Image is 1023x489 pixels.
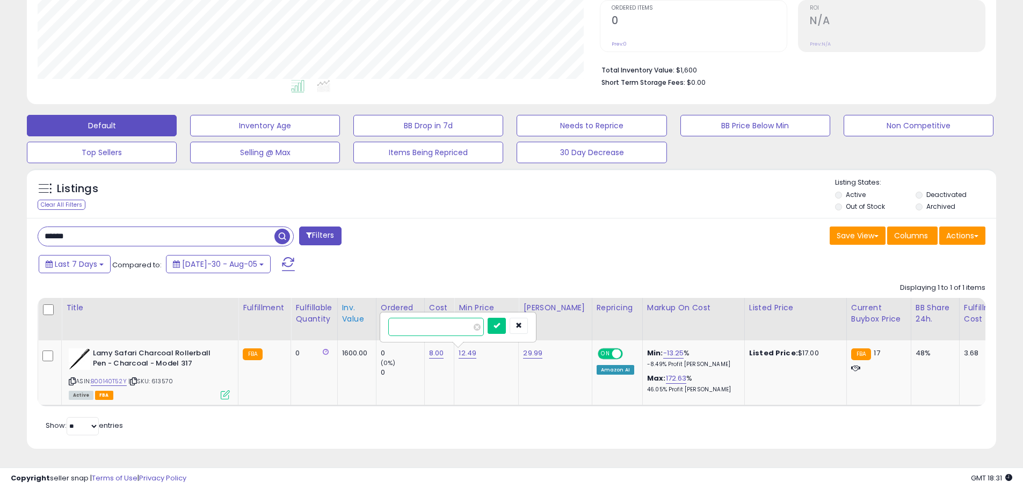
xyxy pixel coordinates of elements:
[599,349,612,359] span: ON
[182,259,257,269] span: [DATE]-30 - Aug-05
[27,142,177,163] button: Top Sellers
[243,302,286,313] div: Fulfillment
[601,65,674,75] b: Total Inventory Value:
[663,348,684,359] a: -13.25
[95,391,113,400] span: FBA
[601,78,685,87] b: Short Term Storage Fees:
[342,348,368,358] div: 1600.00
[523,302,587,313] div: [PERSON_NAME]
[835,178,996,188] p: Listing States:
[139,473,186,483] a: Privacy Policy
[429,348,444,359] a: 8.00
[299,227,341,245] button: Filters
[647,348,663,358] b: Min:
[887,227,938,245] button: Columns
[810,5,985,11] span: ROI
[597,302,638,313] div: Repricing
[666,373,687,384] a: 172.63
[612,14,787,29] h2: 0
[647,373,666,383] b: Max:
[647,374,736,393] div: %
[92,473,137,483] a: Terms of Use
[381,368,424,377] div: 0
[647,386,736,393] p: 46.05% Profit [PERSON_NAME]
[971,473,1012,483] span: 2025-08-13 18:31 GMT
[190,115,340,136] button: Inventory Age
[39,255,111,273] button: Last 7 Days
[517,142,666,163] button: 30 Day Decrease
[190,142,340,163] button: Selling @ Max
[459,348,476,359] a: 12.49
[749,348,838,358] div: $17.00
[112,260,162,270] span: Compared to:
[11,473,186,484] div: seller snap | |
[916,302,955,325] div: BB Share 24h.
[429,302,450,313] div: Cost
[69,391,93,400] span: All listings currently available for purchase on Amazon
[66,302,234,313] div: Title
[243,348,263,360] small: FBA
[597,365,634,375] div: Amazon AI
[295,302,332,325] div: Fulfillable Quantity
[69,348,230,398] div: ASIN:
[851,302,906,325] div: Current Buybox Price
[900,283,985,293] div: Displaying 1 to 1 of 1 items
[166,255,271,273] button: [DATE]-30 - Aug-05
[523,348,542,359] a: 29.99
[874,348,880,358] span: 17
[353,115,503,136] button: BB Drop in 7d
[55,259,97,269] span: Last 7 Days
[647,348,736,368] div: %
[916,348,951,358] div: 48%
[687,77,706,87] span: $0.00
[459,302,514,313] div: Min Price
[621,349,638,359] span: OFF
[517,115,666,136] button: Needs to Reprice
[642,298,744,340] th: The percentage added to the cost of goods (COGS) that forms the calculator for Min & Max prices.
[926,202,955,211] label: Archived
[91,377,127,386] a: B00140T52Y
[342,302,372,325] div: Inv. value
[381,359,396,367] small: (0%)
[810,14,985,29] h2: N/A
[846,202,885,211] label: Out of Stock
[69,348,90,370] img: 31758qSrz6L._SL40_.jpg
[830,227,886,245] button: Save View
[353,142,503,163] button: Items Being Repriced
[295,348,329,358] div: 0
[647,302,740,313] div: Markup on Cost
[601,63,977,76] li: $1,600
[11,473,50,483] strong: Copyright
[846,190,866,199] label: Active
[964,348,1002,358] div: 3.68
[926,190,967,199] label: Deactivated
[128,377,173,385] span: | SKU: 613570
[680,115,830,136] button: BB Price Below Min
[939,227,985,245] button: Actions
[647,361,736,368] p: -8.49% Profit [PERSON_NAME]
[57,181,98,196] h5: Listings
[810,41,831,47] small: Prev: N/A
[38,200,85,210] div: Clear All Filters
[749,348,798,358] b: Listed Price:
[93,348,223,371] b: Lamy Safari Charcoal Rollerball Pen - Charcoal - Model 317
[381,302,420,325] div: Ordered Items
[844,115,993,136] button: Non Competitive
[894,230,928,241] span: Columns
[381,348,424,358] div: 0
[749,302,842,313] div: Listed Price
[851,348,871,360] small: FBA
[964,302,1005,325] div: Fulfillment Cost
[46,420,123,430] span: Show: entries
[612,5,787,11] span: Ordered Items
[27,115,177,136] button: Default
[612,41,627,47] small: Prev: 0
